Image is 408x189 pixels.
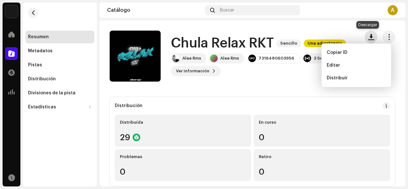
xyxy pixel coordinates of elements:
div: Distribuída [120,120,246,125]
div: Distribución [115,103,142,108]
div: 3 Servicios [314,56,337,61]
re-m-nav-item: Metadatos [25,45,94,57]
re-m-nav-item: Divisiones de la pista [25,87,94,99]
span: Editar [327,63,340,68]
re-m-nav-item: Pistas [25,59,94,71]
img: 297a105e-aa6c-4183-9ff4-27133c00f2e2 [5,5,18,18]
span: Distribuir [327,76,348,81]
div: Estadísticas [28,105,56,110]
span: Sencillo [276,40,301,47]
button: Ver información [171,66,221,76]
div: En curso [259,120,385,125]
div: Metadatos [28,48,53,54]
div: A [388,5,398,15]
div: Alee Rmx [182,56,201,61]
re-m-nav-item: Distribución [25,73,94,85]
h1: Chula Relax RKT [171,36,274,51]
div: Resumen [28,34,49,40]
div: Alee Rmx [220,56,239,61]
span: Una advertencia [304,40,346,47]
re-m-nav-dropdown: Estadísticas [25,101,94,113]
span: Copiar ID [327,50,347,55]
div: Problemas [120,154,246,159]
div: Divisiones de la pista [28,91,76,96]
div: Distribución [28,76,56,82]
div: Pistas [28,62,42,68]
div: Retiro [259,154,385,159]
span: Ver información [176,65,209,77]
re-m-nav-item: Resumen [25,31,94,43]
span: Buscar [220,8,234,13]
div: Catálogo [107,8,202,13]
img: f0eee632-94c3-48e6-84c6-c2dfe7bd8750 [172,55,180,62]
div: 7316480603956 [259,56,294,61]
